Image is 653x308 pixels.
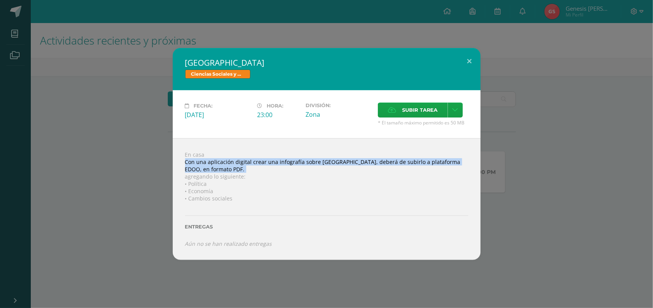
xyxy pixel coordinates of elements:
span: Subir tarea [402,103,438,117]
div: [DATE] [185,111,251,119]
span: Fecha: [194,103,213,109]
button: Close (Esc) [459,48,481,74]
span: * El tamaño máximo permitido es 50 MB [378,119,468,126]
span: Hora: [267,103,284,109]
div: Zona [306,110,372,119]
i: Aún no se han realizado entregas [185,240,272,247]
h2: [GEOGRAPHIC_DATA] [185,57,468,68]
div: 23:00 [257,111,299,119]
span: Ciencias Sociales y Formación Ciudadana [185,70,251,79]
div: En casa Con una aplicación digital crear una infografía sobre [GEOGRAPHIC_DATA], deberá de subirl... [173,138,481,260]
label: Entregas [185,224,468,230]
label: División: [306,103,372,108]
